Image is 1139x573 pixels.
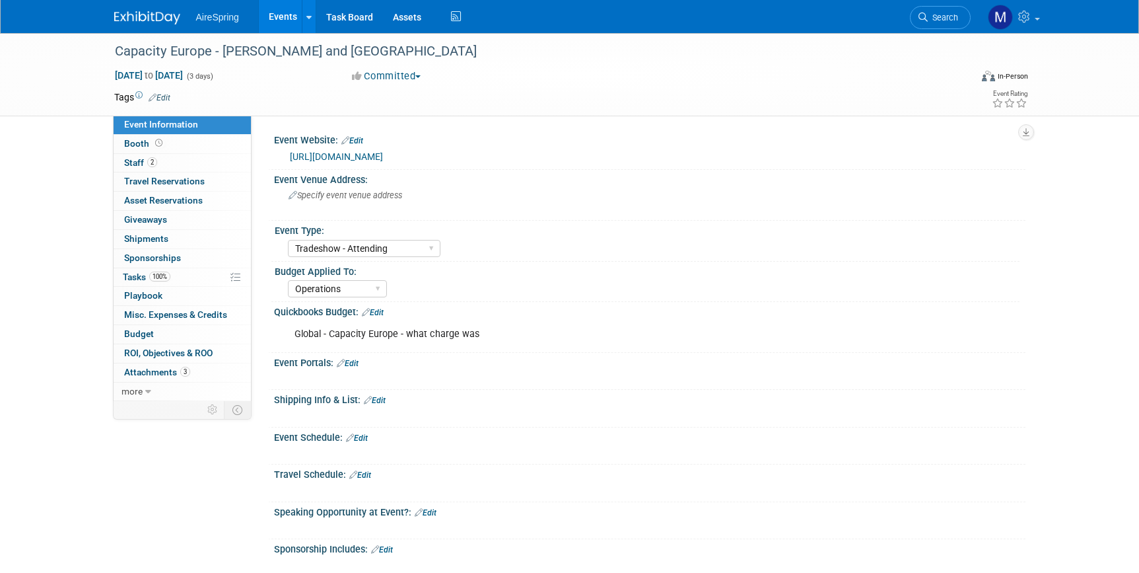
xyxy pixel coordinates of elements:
span: Staff [124,157,157,168]
span: Giveaways [124,214,167,225]
span: to [143,70,155,81]
a: Edit [346,434,368,443]
span: Attachments [124,367,190,377]
a: Asset Reservations [114,192,251,210]
div: Capacity Europe - [PERSON_NAME] and [GEOGRAPHIC_DATA] [110,40,951,63]
div: Event Schedule: [274,428,1025,445]
a: Edit [349,471,371,480]
div: Global - Capacity Europe - what charge was [285,321,880,348]
a: Sponsorships [114,249,251,268]
a: Edit [362,308,384,317]
div: Event Rating [992,91,1027,97]
td: Toggle Event Tabs [224,401,251,418]
span: 3 [180,367,190,377]
div: Travel Schedule: [274,465,1025,482]
span: Playbook [124,290,162,301]
a: Edit [337,359,359,368]
a: Budget [114,325,251,344]
span: Misc. Expenses & Credits [124,309,227,320]
a: more [114,383,251,401]
a: Misc. Expenses & Credits [114,306,251,325]
a: Event Information [114,116,251,134]
a: Edit [371,545,393,554]
img: ExhibitDay [114,11,180,24]
div: Budget Applied To: [275,262,1019,278]
span: Specify event venue address [289,190,402,200]
span: Event Information [124,119,198,130]
a: Giveaways [114,211,251,229]
a: Edit [341,136,363,145]
div: Speaking Opportunity at Event?: [274,502,1025,519]
span: Sponsorships [124,252,181,263]
span: more [121,386,143,397]
a: Playbook [114,287,251,305]
a: Shipments [114,230,251,248]
span: Tasks [123,272,170,282]
a: Tasks100% [114,268,251,287]
span: 2 [147,157,157,167]
span: Shipments [124,233,168,244]
span: Budget [124,328,154,339]
a: Edit [364,396,386,405]
td: Tags [114,91,170,104]
div: Shipping Info & List: [274,390,1025,407]
div: Event Venue Address: [274,170,1025,186]
span: (3 days) [186,72,213,81]
div: In-Person [997,71,1028,81]
a: Edit [149,93,170,102]
a: Booth [114,135,251,153]
a: Staff2 [114,154,251,172]
img: Format-Inperson.png [982,71,995,81]
span: 100% [149,272,170,282]
span: [DATE] [DATE] [114,69,184,81]
span: Search [928,13,958,22]
button: Committed [347,69,426,83]
a: Edit [415,508,436,517]
div: Event Website: [274,130,1025,147]
span: Booth [124,138,165,149]
img: Mariana Bolanos [988,5,1013,30]
a: Travel Reservations [114,172,251,191]
a: [URL][DOMAIN_NAME] [290,151,383,162]
div: Sponsorship Includes: [274,539,1025,556]
div: Event Portals: [274,353,1025,370]
span: ROI, Objectives & ROO [124,348,213,358]
a: Search [910,6,971,29]
a: Attachments3 [114,363,251,382]
a: ROI, Objectives & ROO [114,344,251,363]
td: Personalize Event Tab Strip [201,401,224,418]
div: Event Format [893,69,1029,89]
span: Asset Reservations [124,195,203,206]
span: AireSpring [196,12,239,22]
span: Travel Reservations [124,176,205,186]
div: Event Type: [275,221,1019,237]
div: Quickbooks Budget: [274,302,1025,319]
span: Booth not reserved yet [153,138,165,148]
